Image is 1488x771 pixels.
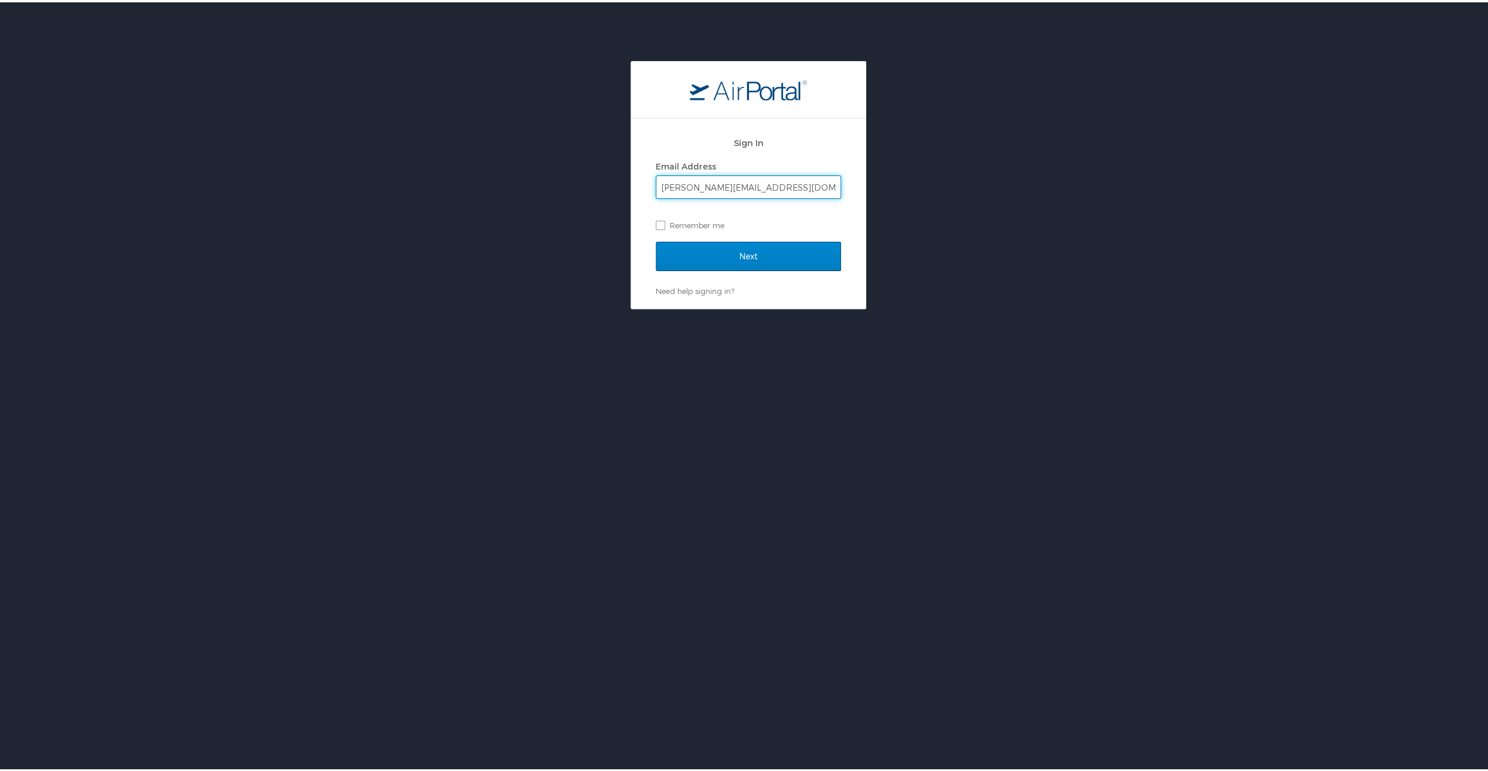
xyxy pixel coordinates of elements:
[656,284,734,293] a: Need help signing in?
[656,134,841,147] h2: Sign In
[656,214,841,232] label: Remember me
[656,159,716,169] label: Email Address
[656,239,841,269] input: Next
[690,77,807,98] img: logo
